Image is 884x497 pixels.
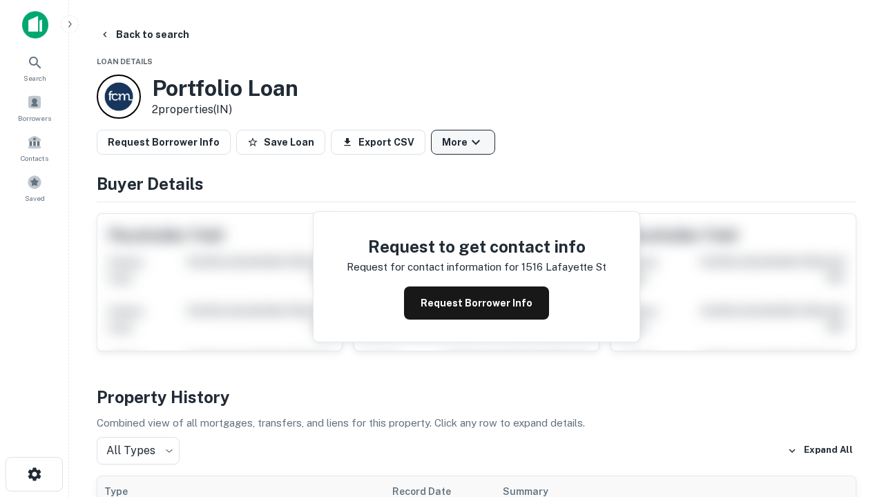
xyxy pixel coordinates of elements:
button: Export CSV [331,130,425,155]
p: 1516 lafayette st [521,259,606,275]
button: Save Loan [236,130,325,155]
h4: Request to get contact info [347,234,606,259]
button: Expand All [784,440,856,461]
div: All Types [97,437,180,465]
p: Combined view of all mortgages, transfers, and liens for this property. Click any row to expand d... [97,415,856,431]
h3: Portfolio Loan [152,75,298,101]
p: 2 properties (IN) [152,101,298,118]
iframe: Chat Widget [815,342,884,409]
a: Contacts [4,129,65,166]
span: Contacts [21,153,48,164]
button: Back to search [94,22,195,47]
a: Search [4,49,65,86]
span: Search [23,72,46,84]
a: Saved [4,169,65,206]
h4: Property History [97,384,856,409]
button: Request Borrower Info [97,130,231,155]
h4: Buyer Details [97,171,856,196]
button: Request Borrower Info [404,286,549,320]
p: Request for contact information for [347,259,519,275]
img: capitalize-icon.png [22,11,48,39]
span: Saved [25,193,45,204]
button: More [431,130,495,155]
span: Loan Details [97,57,153,66]
a: Borrowers [4,89,65,126]
span: Borrowers [18,113,51,124]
